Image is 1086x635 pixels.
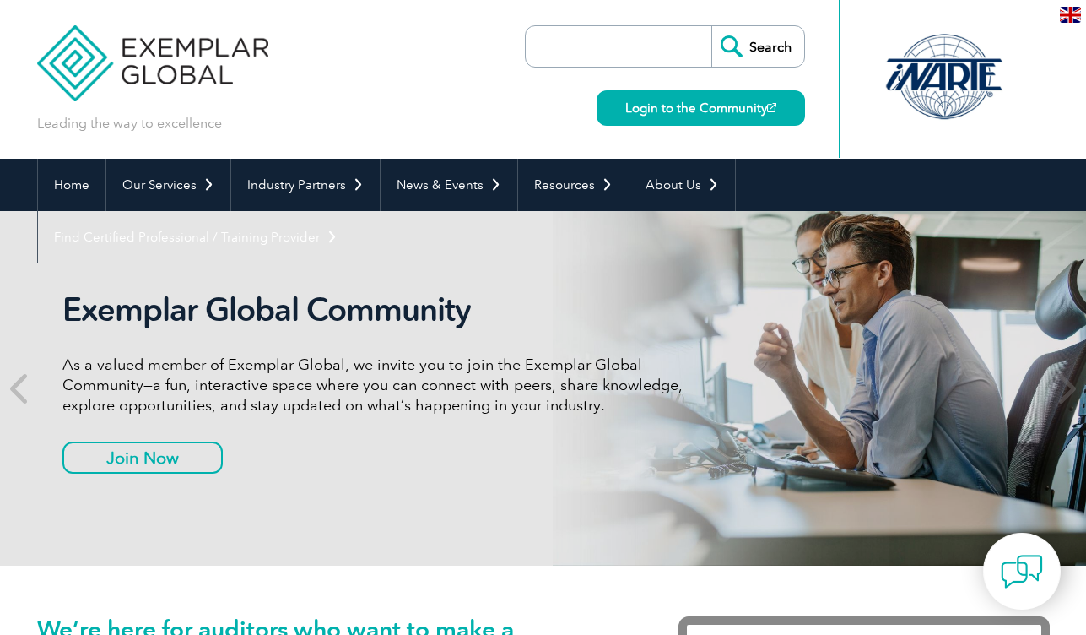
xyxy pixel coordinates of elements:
[38,159,105,211] a: Home
[38,211,354,263] a: Find Certified Professional / Training Provider
[106,159,230,211] a: Our Services
[518,159,629,211] a: Resources
[629,159,735,211] a: About Us
[62,290,695,329] h2: Exemplar Global Community
[62,442,223,474] a: Join Now
[711,26,804,67] input: Search
[1060,7,1081,23] img: en
[1001,551,1043,593] img: contact-chat.png
[597,90,805,126] a: Login to the Community
[767,103,776,112] img: open_square.png
[381,159,517,211] a: News & Events
[37,114,222,133] p: Leading the way to excellence
[231,159,380,211] a: Industry Partners
[62,355,695,415] p: As a valued member of Exemplar Global, we invite you to join the Exemplar Global Community—a fun,...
